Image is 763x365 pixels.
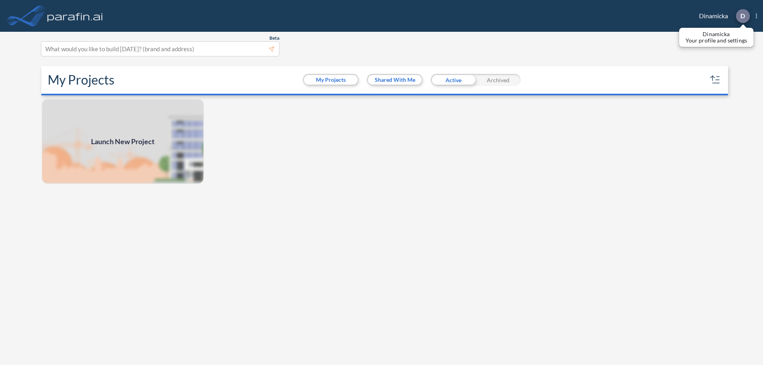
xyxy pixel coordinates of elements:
[686,37,747,44] p: Your profile and settings
[431,74,476,86] div: Active
[41,98,204,184] a: Launch New Project
[48,72,114,87] h2: My Projects
[687,9,757,23] div: Dinamicka
[46,8,105,24] img: logo
[304,75,358,85] button: My Projects
[41,98,204,184] img: add
[740,12,745,19] p: D
[686,31,747,37] p: Dinamicka
[269,35,279,41] span: Beta
[91,136,155,147] span: Launch New Project
[709,73,722,86] button: sort
[368,75,422,85] button: Shared With Me
[476,74,521,86] div: Archived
